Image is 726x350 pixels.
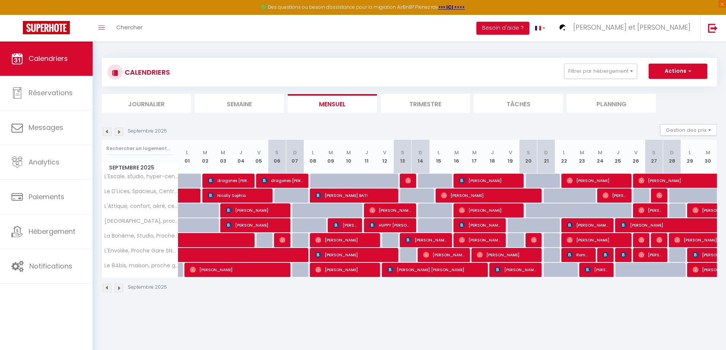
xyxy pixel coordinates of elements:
[465,140,483,174] th: 17
[519,140,537,174] th: 20
[459,218,501,232] span: [PERSON_NAME]
[103,218,179,224] span: [GEOGRAPHIC_DATA], proche gare, terrasse, parking privé
[620,248,627,262] span: [PERSON_NAME]
[609,140,627,174] th: 25
[261,173,303,188] span: dragones [PERSON_NAME]
[103,203,179,209] span: L'Attique, confort, aéré, centre-ville, Netflix
[706,149,710,156] abbr: M
[102,162,178,173] span: Septembre 2025
[208,173,250,188] span: dragones [PERSON_NAME]
[195,94,284,113] li: Semaine
[226,203,285,217] span: [PERSON_NAME]
[474,94,563,113] li: Tâches
[29,157,59,167] span: Analytics
[603,188,627,203] span: [PERSON_NAME]
[102,94,191,113] li: Journalier
[103,174,179,179] span: L'Escale, studio, hyper-centre historique, Netflix
[288,94,377,113] li: Mensuel
[459,173,519,188] span: [PERSON_NAME]
[567,94,656,113] li: Planning
[226,218,285,232] span: [PERSON_NAME]
[128,284,167,291] p: Septembre 2025
[670,149,674,156] abbr: D
[29,261,72,271] span: Notifications
[412,140,430,174] th: 14
[663,140,681,174] th: 28
[401,149,404,156] abbr: S
[268,140,286,174] th: 06
[312,149,314,156] abbr: L
[585,262,609,277] span: [PERSON_NAME]
[123,64,170,81] h3: CALENDRIERS
[491,149,494,156] abbr: J
[333,218,357,232] span: [PERSON_NAME]
[178,140,196,174] th: 01
[537,140,555,174] th: 21
[208,188,268,203] span: Nicolly Sophia
[567,173,627,188] span: [PERSON_NAME]
[459,233,501,247] span: [PERSON_NAME]
[128,128,167,135] p: Septembre 2025
[315,262,375,277] span: [PERSON_NAME]
[472,149,477,156] abbr: M
[557,22,568,33] img: ...
[483,140,501,174] th: 18
[383,149,386,156] abbr: V
[103,263,179,268] span: Le 84bis, maison, proche gare, parking, Netflix
[186,149,188,156] abbr: L
[567,248,591,262] span: Romane Laneret
[459,203,519,217] span: [PERSON_NAME]
[454,149,459,156] abbr: M
[103,189,179,194] span: Le D'Lices, Spacieux, Centre-ville, Free parking
[329,149,333,156] abbr: M
[203,149,207,156] abbr: M
[476,22,529,35] button: Besoin d'aide ?
[656,188,662,203] span: [PERSON_NAME]
[304,140,322,174] th: 08
[567,233,627,247] span: [PERSON_NAME]
[275,149,279,156] abbr: S
[660,124,717,136] button: Gestion des prix
[567,218,609,232] span: [PERSON_NAME]
[322,140,340,174] th: 09
[221,149,225,156] abbr: M
[591,140,609,174] th: 24
[250,140,268,174] th: 05
[652,149,655,156] abbr: S
[501,140,519,174] th: 19
[423,248,465,262] span: [PERSON_NAME]
[430,140,447,174] th: 15
[394,140,412,174] th: 13
[689,149,691,156] abbr: L
[315,233,375,247] span: [PERSON_NAME]
[257,149,261,156] abbr: V
[369,203,411,217] span: [PERSON_NAME]
[638,248,662,262] span: [PERSON_NAME]
[196,140,214,174] th: 02
[649,64,707,79] button: Actions
[617,149,620,156] abbr: J
[573,140,591,174] th: 23
[29,227,75,236] span: Hébergement
[293,149,297,156] abbr: D
[365,149,368,156] abbr: J
[531,233,537,247] span: [PERSON_NAME]
[573,22,691,32] span: [PERSON_NAME] et [PERSON_NAME]
[495,262,537,277] span: [PERSON_NAME]
[340,140,357,174] th: 10
[418,149,422,156] abbr: D
[527,149,530,156] abbr: S
[405,233,447,247] span: [PERSON_NAME]
[699,140,717,174] th: 30
[441,188,537,203] span: [PERSON_NAME]
[638,233,644,247] span: Aude-Line Bénazet
[214,140,232,174] th: 03
[638,203,662,217] span: [PERSON_NAME]
[358,140,376,174] th: 11
[29,54,68,63] span: Calendriers
[555,140,573,174] th: 22
[315,188,393,203] span: [PERSON_NAME] BATI
[580,149,584,156] abbr: M
[708,23,718,33] img: logout
[286,140,304,174] th: 07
